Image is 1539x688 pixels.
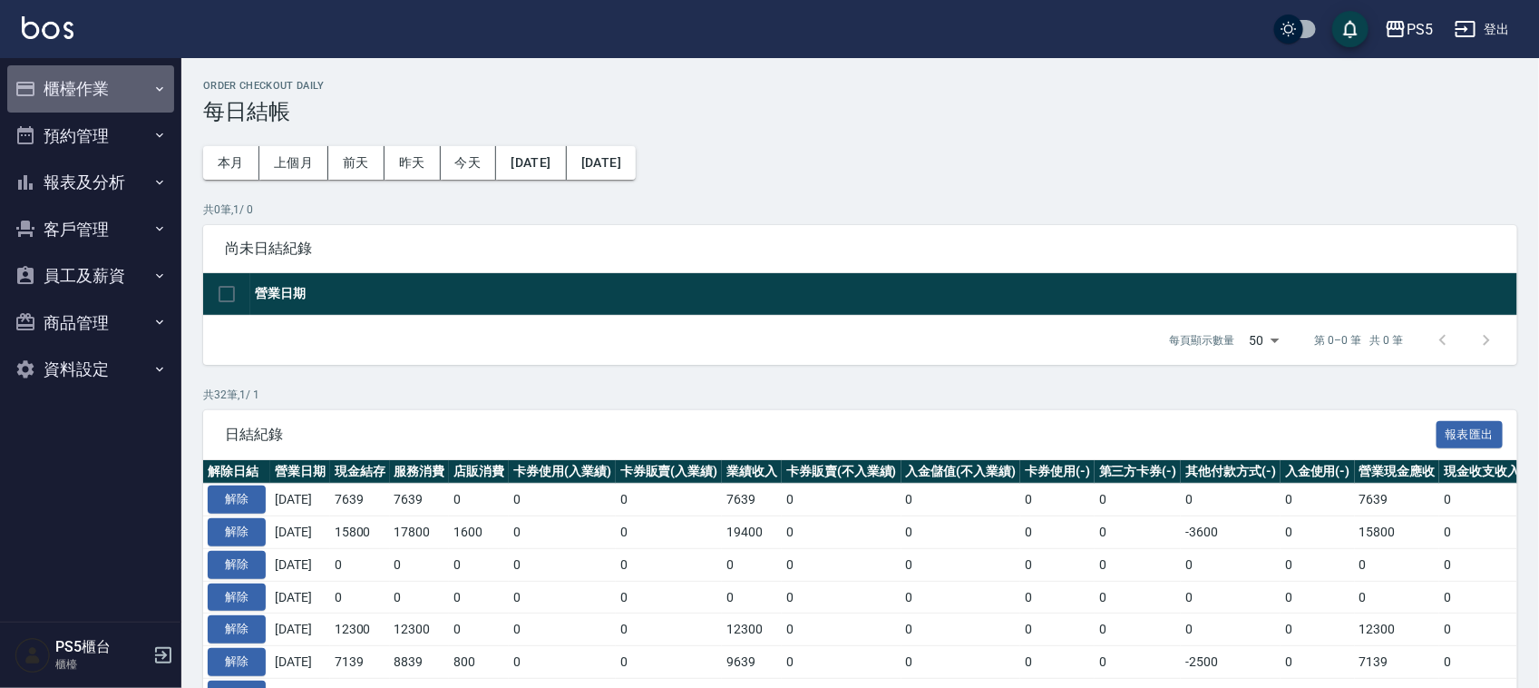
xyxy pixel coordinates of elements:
button: 商品管理 [7,300,174,347]
td: [DATE] [270,516,330,549]
th: 卡券使用(-) [1020,460,1095,484]
td: 0 [616,646,723,679]
td: 0 [1439,484,1524,516]
button: PS5 [1378,11,1440,48]
th: 業績收入 [722,460,782,484]
td: 12300 [330,614,390,646]
td: [DATE] [270,646,330,679]
p: 櫃檯 [55,656,148,673]
td: 0 [390,548,450,581]
th: 其他付款方式(-) [1181,460,1281,484]
td: 0 [1181,581,1281,614]
td: 0 [1181,548,1281,581]
button: 櫃檯作業 [7,65,174,113]
td: 0 [616,614,723,646]
td: 7639 [1355,484,1440,516]
img: Logo [22,16,73,39]
th: 營業現金應收 [1355,460,1440,484]
div: PS5 [1407,18,1433,41]
td: 0 [1020,516,1095,549]
td: 0 [1281,516,1355,549]
button: 解除 [208,648,266,676]
td: 9639 [722,646,782,679]
td: 0 [449,614,509,646]
td: 0 [509,484,616,516]
span: 尚未日結紀錄 [225,240,1495,258]
th: 現金結存 [330,460,390,484]
button: 本月 [203,146,259,180]
td: 17800 [390,516,450,549]
td: 0 [449,548,509,581]
td: 0 [722,548,782,581]
td: 15800 [1355,516,1440,549]
td: 0 [1281,581,1355,614]
th: 營業日期 [250,273,1517,316]
td: 0 [901,548,1021,581]
td: 0 [1020,614,1095,646]
div: 50 [1242,316,1286,365]
td: 0 [509,516,616,549]
p: 共 32 筆, 1 / 1 [203,387,1517,403]
td: 0 [1095,581,1182,614]
button: 預約管理 [7,113,174,160]
td: 7639 [390,484,450,516]
img: Person [15,637,51,673]
td: 800 [449,646,509,679]
td: 0 [616,484,723,516]
td: 12300 [722,614,782,646]
th: 服務消費 [390,460,450,484]
button: 今天 [441,146,497,180]
td: 0 [782,484,901,516]
td: 0 [1439,548,1524,581]
td: 0 [901,484,1021,516]
td: 0 [722,581,782,614]
td: -2500 [1181,646,1281,679]
h5: PS5櫃台 [55,638,148,656]
button: 報表匯出 [1437,421,1504,449]
td: 0 [1181,614,1281,646]
button: 昨天 [385,146,441,180]
td: 0 [1439,516,1524,549]
th: 卡券販賣(入業績) [616,460,723,484]
button: 上個月 [259,146,328,180]
button: save [1332,11,1369,47]
td: 0 [1355,581,1440,614]
td: 0 [1020,548,1095,581]
td: 0 [509,581,616,614]
td: 0 [1095,516,1182,549]
td: 0 [616,548,723,581]
th: 店販消費 [449,460,509,484]
td: 0 [449,484,509,516]
button: 報表及分析 [7,159,174,206]
th: 卡券使用(入業績) [509,460,616,484]
button: 登出 [1447,13,1517,46]
td: 0 [1095,646,1182,679]
button: 解除 [208,551,266,579]
td: [DATE] [270,484,330,516]
td: 0 [390,581,450,614]
td: 0 [901,516,1021,549]
td: 0 [1355,548,1440,581]
td: 0 [1020,646,1095,679]
button: 前天 [328,146,385,180]
td: 19400 [722,516,782,549]
button: 解除 [208,486,266,514]
td: 0 [1281,484,1355,516]
th: 卡券販賣(不入業績) [782,460,901,484]
button: 解除 [208,518,266,546]
td: 7139 [330,646,390,679]
td: 0 [1439,646,1524,679]
p: 第 0–0 筆 共 0 筆 [1315,332,1403,349]
td: 12300 [390,614,450,646]
td: 0 [901,646,1021,679]
p: 共 0 筆, 1 / 0 [203,201,1517,218]
td: 7139 [1355,646,1440,679]
th: 入金使用(-) [1281,460,1355,484]
td: 0 [1095,484,1182,516]
td: 0 [782,614,901,646]
span: 日結紀錄 [225,426,1437,444]
td: 0 [782,646,901,679]
td: 0 [782,581,901,614]
th: 現金收支收入 [1439,460,1524,484]
button: 解除 [208,584,266,612]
